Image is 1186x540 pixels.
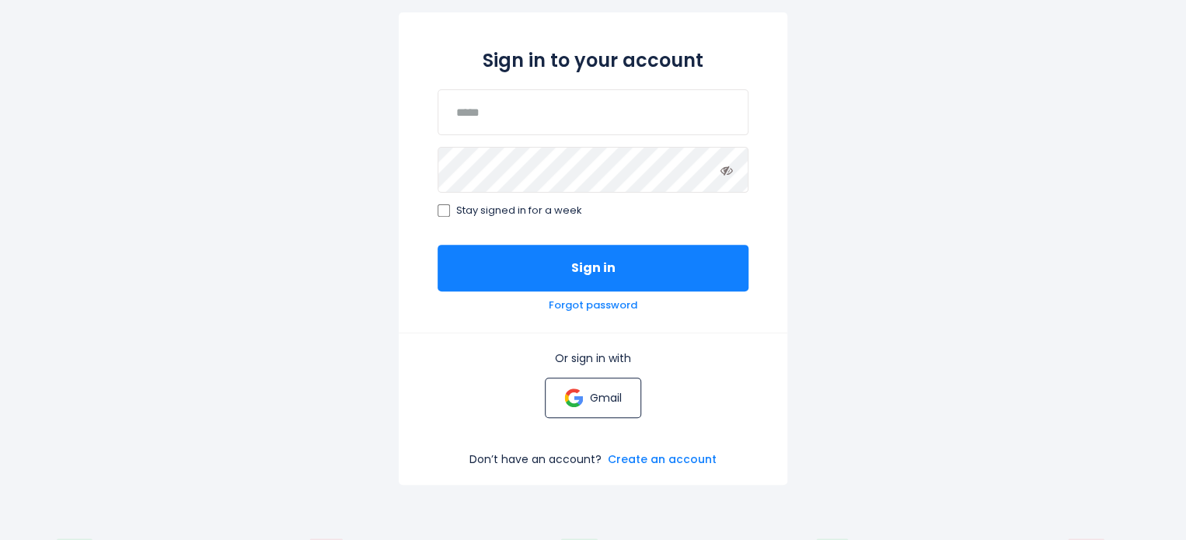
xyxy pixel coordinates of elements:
p: Gmail [589,391,621,405]
span: Stay signed in for a week [456,204,582,218]
p: Don’t have an account? [469,452,602,466]
input: Stay signed in for a week [438,204,450,217]
a: Forgot password [549,299,637,312]
h2: Sign in to your account [438,47,748,74]
p: Or sign in with [438,351,748,365]
button: Sign in [438,245,748,291]
a: Create an account [608,452,717,466]
a: Gmail [545,378,640,418]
